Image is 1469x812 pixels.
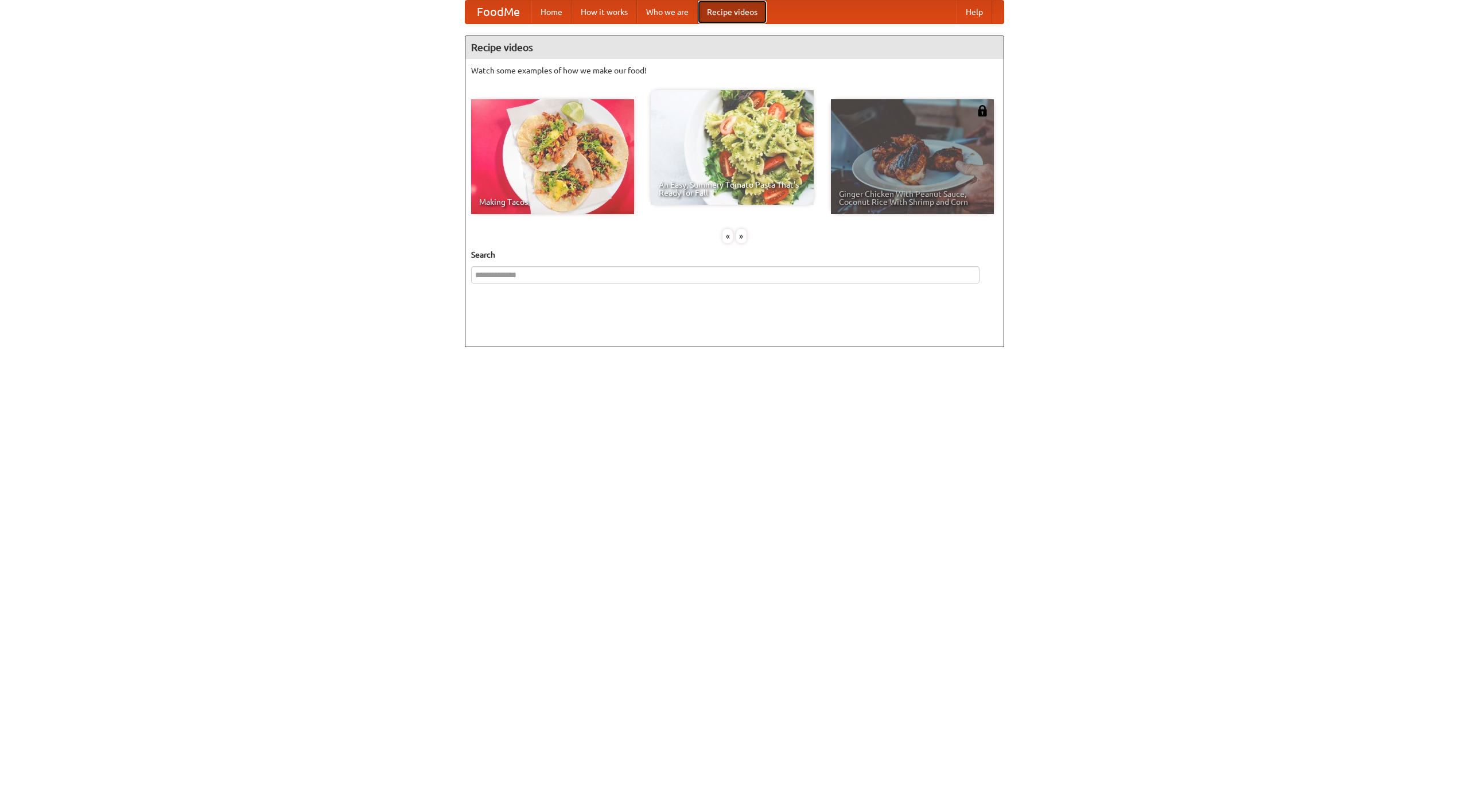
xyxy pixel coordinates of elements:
h5: Search [471,249,998,261]
h4: Recipe videos [465,36,1004,59]
div: « [722,229,733,243]
a: An Easy, Summery Tomato Pasta That's Ready for Fall [651,90,814,205]
a: Recipe videos [698,1,767,24]
div: » [736,229,747,243]
a: Making Tacos [471,99,634,214]
p: Watch some examples of how we make our food! [471,65,998,76]
a: Help [957,1,992,24]
a: Home [531,1,572,24]
span: Making Tacos [479,198,626,206]
img: 483408.png [977,105,988,116]
a: FoodMe [465,1,531,24]
span: An Easy, Summery Tomato Pasta That's Ready for Fall [659,181,806,197]
a: How it works [572,1,637,24]
a: Who we are [637,1,698,24]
